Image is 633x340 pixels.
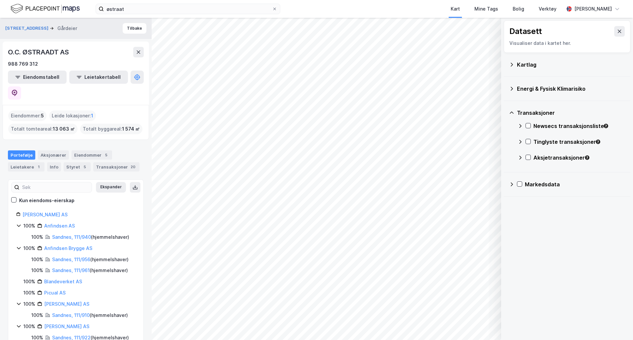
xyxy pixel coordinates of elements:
[38,150,69,160] div: Aksjonærer
[69,71,128,84] button: Leietakertabell
[474,5,498,13] div: Mine Tags
[44,245,92,251] a: Anfindsen Brygge AS
[8,60,38,68] div: 988 769 312
[104,4,272,14] input: Søk på adresse, matrikkel, gårdeiere, leietakere eller personer
[603,123,609,129] div: Tooltip anchor
[44,223,75,229] a: Anfindsen AS
[52,267,90,273] a: Sandnes, 111/961
[123,23,146,34] button: Tilbake
[44,301,89,307] a: [PERSON_NAME] AS
[517,109,625,117] div: Transaksjoner
[35,164,42,170] div: 1
[52,234,91,240] a: Sandnes, 111/940
[44,324,89,329] a: [PERSON_NAME] AS
[595,139,601,145] div: Tooltip anchor
[52,266,128,274] div: ( hjemmelshaver )
[517,85,625,93] div: Energi & Fysisk Klimarisiko
[509,26,542,37] div: Datasett
[533,154,625,162] div: Aksjetransaksjoner
[23,244,35,252] div: 100%
[8,124,77,134] div: Totalt tomteareal :
[31,233,43,241] div: 100%
[23,300,35,308] div: 100%
[49,110,96,121] div: Leide lokasjoner :
[81,164,88,170] div: 5
[96,182,126,193] button: Ekspander
[31,256,43,263] div: 100%
[5,25,50,32] button: [STREET_ADDRESS]
[8,47,70,57] div: O.C. ØSTRAADT AS
[122,125,140,133] span: 1 574 ㎡
[19,182,92,192] input: Søk
[52,257,90,262] a: Sandnes, 111/956
[64,162,91,171] div: Styret
[525,180,625,188] div: Markedsdata
[31,311,43,319] div: 100%
[80,124,142,134] div: Totalt byggareal :
[57,24,77,32] div: Gårdeier
[513,5,524,13] div: Bolig
[103,152,109,158] div: 5
[574,5,612,13] div: [PERSON_NAME]
[509,39,625,47] div: Visualiser data i kartet her.
[44,290,66,295] a: Picual AS
[517,61,625,69] div: Kartlag
[52,256,129,263] div: ( hjemmelshaver )
[23,289,35,297] div: 100%
[451,5,460,13] div: Kart
[8,110,46,121] div: Eiendommer :
[47,162,61,171] div: Info
[129,164,137,170] div: 20
[23,222,35,230] div: 100%
[93,162,139,171] div: Transaksjoner
[53,125,75,133] span: 13 063 ㎡
[23,323,35,330] div: 100%
[22,212,68,217] a: [PERSON_NAME] AS
[23,278,35,286] div: 100%
[31,266,43,274] div: 100%
[533,122,625,130] div: Newsecs transaksjonsliste
[11,3,80,15] img: logo.f888ab2527a4732fd821a326f86c7f29.svg
[52,312,90,318] a: Sandnes, 111/910
[539,5,557,13] div: Verktøy
[8,162,45,171] div: Leietakere
[72,150,112,160] div: Eiendommer
[600,308,633,340] iframe: Chat Widget
[584,155,590,161] div: Tooltip anchor
[52,233,129,241] div: ( hjemmelshaver )
[91,112,93,120] span: 1
[8,71,67,84] button: Eiendomstabell
[8,150,35,160] div: Portefølje
[41,112,44,120] span: 5
[52,311,128,319] div: ( hjemmelshaver )
[19,197,75,204] div: Kun eiendoms-eierskap
[533,138,625,146] div: Tinglyste transaksjoner
[600,308,633,340] div: Kontrollprogram for chat
[44,279,82,284] a: Blandeverket AS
